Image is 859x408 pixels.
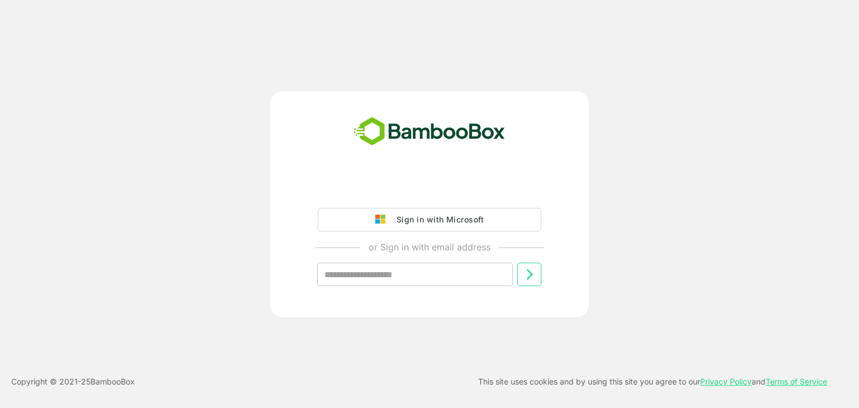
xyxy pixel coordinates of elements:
[700,377,752,386] a: Privacy Policy
[478,375,827,388] p: This site uses cookies and by using this site you agree to our and
[347,113,511,150] img: bamboobox
[391,212,484,227] div: Sign in with Microsoft
[369,240,490,254] p: or Sign in with email address
[318,208,541,231] button: Sign in with Microsoft
[766,377,827,386] a: Terms of Service
[11,375,135,388] p: Copyright © 2021- 25 BambooBox
[375,215,391,225] img: google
